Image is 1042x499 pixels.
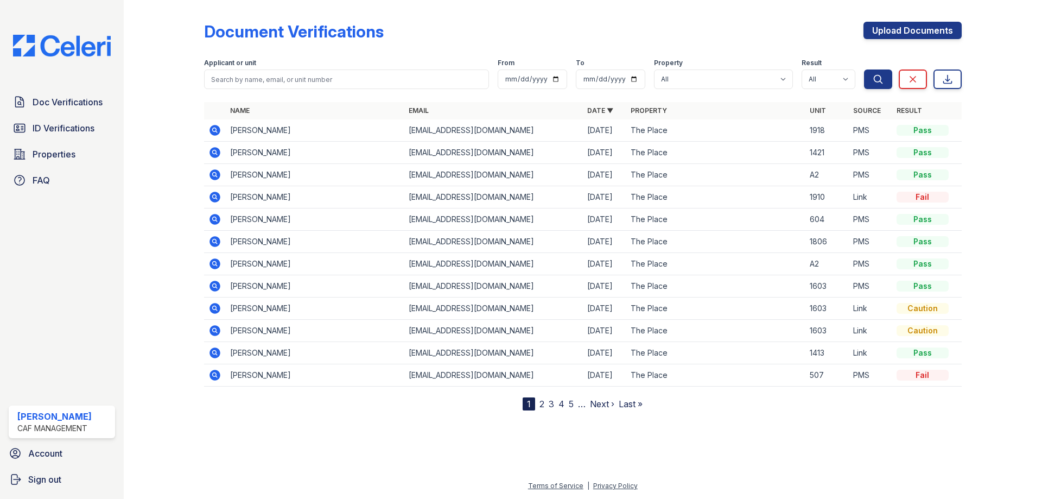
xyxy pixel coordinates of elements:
[593,482,638,490] a: Privacy Policy
[805,209,849,231] td: 604
[849,275,892,298] td: PMS
[226,164,404,186] td: [PERSON_NAME]
[583,320,626,342] td: [DATE]
[626,209,805,231] td: The Place
[626,142,805,164] td: The Place
[897,169,949,180] div: Pass
[805,142,849,164] td: 1421
[226,364,404,387] td: [PERSON_NAME]
[404,320,583,342] td: [EMAIL_ADDRESS][DOMAIN_NAME]
[404,231,583,253] td: [EMAIL_ADDRESS][DOMAIN_NAME]
[33,96,103,109] span: Doc Verifications
[9,169,115,191] a: FAQ
[853,106,881,115] a: Source
[528,482,583,490] a: Terms of Service
[849,298,892,320] td: Link
[805,275,849,298] td: 1603
[897,348,949,358] div: Pass
[897,303,949,314] div: Caution
[849,342,892,364] td: Link
[33,174,50,187] span: FAQ
[897,147,949,158] div: Pass
[583,142,626,164] td: [DATE]
[404,186,583,209] td: [EMAIL_ADDRESS][DOMAIN_NAME]
[33,148,75,161] span: Properties
[4,35,119,56] img: CE_Logo_Blue-a8612792a0a2168367f1c8372b55b34899dd931a85d93a1a3d3e32e68fde9ad4.png
[9,143,115,165] a: Properties
[626,275,805,298] td: The Place
[404,342,583,364] td: [EMAIL_ADDRESS][DOMAIN_NAME]
[626,231,805,253] td: The Place
[849,142,892,164] td: PMS
[226,275,404,298] td: [PERSON_NAME]
[226,142,404,164] td: [PERSON_NAME]
[631,106,667,115] a: Property
[404,209,583,231] td: [EMAIL_ADDRESS][DOMAIN_NAME]
[897,258,949,269] div: Pass
[409,106,429,115] a: Email
[805,320,849,342] td: 1603
[4,469,119,490] a: Sign out
[849,320,892,342] td: Link
[626,119,805,142] td: The Place
[805,231,849,253] td: 1806
[204,59,256,67] label: Applicant or unit
[230,106,250,115] a: Name
[404,298,583,320] td: [EMAIL_ADDRESS][DOMAIN_NAME]
[897,370,949,381] div: Fail
[849,253,892,275] td: PMS
[897,281,949,292] div: Pass
[802,59,822,67] label: Result
[587,106,613,115] a: Date ▼
[226,231,404,253] td: [PERSON_NAME]
[576,59,584,67] label: To
[204,22,384,41] div: Document Verifications
[805,364,849,387] td: 507
[583,164,626,186] td: [DATE]
[523,397,535,410] div: 1
[654,59,683,67] label: Property
[17,423,92,434] div: CAF Management
[404,253,583,275] td: [EMAIL_ADDRESS][DOMAIN_NAME]
[849,119,892,142] td: PMS
[583,186,626,209] td: [DATE]
[626,186,805,209] td: The Place
[9,117,115,139] a: ID Verifications
[28,473,61,486] span: Sign out
[805,253,849,275] td: A2
[897,192,949,203] div: Fail
[9,91,115,113] a: Doc Verifications
[226,209,404,231] td: [PERSON_NAME]
[583,298,626,320] td: [DATE]
[619,399,643,409] a: Last »
[583,275,626,298] td: [DATE]
[805,164,849,186] td: A2
[558,399,564,409] a: 4
[583,209,626,231] td: [DATE]
[897,106,922,115] a: Result
[226,253,404,275] td: [PERSON_NAME]
[226,342,404,364] td: [PERSON_NAME]
[849,186,892,209] td: Link
[226,298,404,320] td: [PERSON_NAME]
[805,342,849,364] td: 1413
[897,125,949,136] div: Pass
[897,214,949,225] div: Pass
[583,364,626,387] td: [DATE]
[404,142,583,164] td: [EMAIL_ADDRESS][DOMAIN_NAME]
[626,320,805,342] td: The Place
[549,399,554,409] a: 3
[583,342,626,364] td: [DATE]
[805,298,849,320] td: 1603
[626,364,805,387] td: The Place
[583,231,626,253] td: [DATE]
[810,106,826,115] a: Unit
[569,399,574,409] a: 5
[204,70,489,89] input: Search by name, email, or unit number
[539,399,544,409] a: 2
[404,119,583,142] td: [EMAIL_ADDRESS][DOMAIN_NAME]
[28,447,62,460] span: Account
[849,209,892,231] td: PMS
[626,164,805,186] td: The Place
